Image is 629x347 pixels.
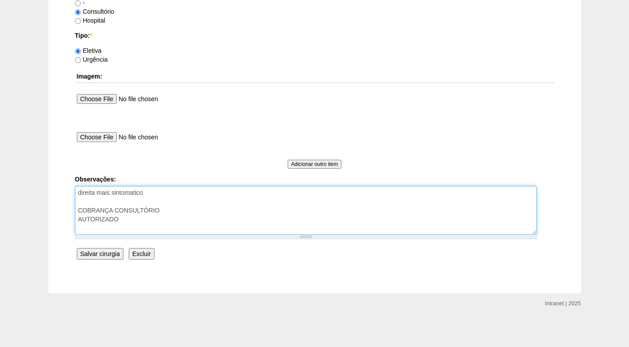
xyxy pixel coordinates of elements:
label: Tipo: [75,31,554,40]
input: Salvar cirurgia [77,248,123,260]
input: Adicionar outro item [288,160,342,169]
label: Observações: [75,175,554,184]
textarea: direita mais sintomatico COBRANÇA CONSULTÓRIO [75,186,537,235]
input: Hospital [75,18,81,24]
input: - [75,0,81,6]
div: Intranet | 2025 [545,299,581,308]
input: Eletiva [75,48,81,54]
span: Este campo é obrigatório. [90,32,92,39]
th: Imagem: [75,70,554,83]
label: Urgência [75,56,108,63]
input: Urgência [75,57,81,63]
label: Hospital [75,17,106,24]
label: Eletiva [75,47,102,54]
input: Excluir [129,248,154,260]
input: Consultório [75,9,81,15]
label: Consultório [75,8,115,15]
